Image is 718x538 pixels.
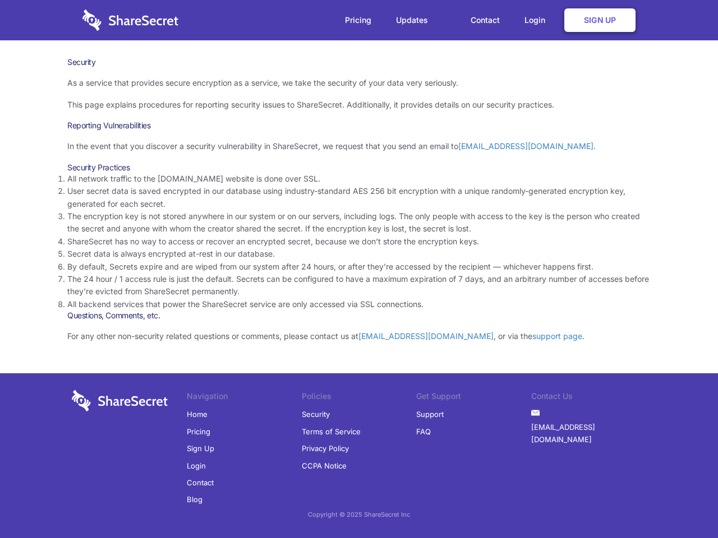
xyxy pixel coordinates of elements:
[187,457,206,474] a: Login
[67,99,651,111] p: This page explains procedures for reporting security issues to ShareSecret. Additionally, it prov...
[531,390,646,406] li: Contact Us
[187,474,214,491] a: Contact
[67,173,651,185] li: All network traffic to the [DOMAIN_NAME] website is done over SSL.
[67,235,651,248] li: ShareSecret has no way to access or recover an encrypted secret, because we don’t store the encry...
[416,406,444,423] a: Support
[187,390,302,406] li: Navigation
[459,3,511,38] a: Contact
[67,163,651,173] h3: Security Practices
[564,8,636,32] a: Sign Up
[334,3,383,38] a: Pricing
[67,210,651,235] li: The encryption key is not stored anywhere in our system or on our servers, including logs. The on...
[67,120,651,131] h3: Reporting Vulnerabilities
[67,185,651,210] li: User secret data is saved encrypted in our database using industry-standard AES 256 bit encryptio...
[187,423,210,440] a: Pricing
[67,330,651,342] p: For any other non-security related questions or comments, please contact us at , or via the .
[67,298,651,310] li: All backend services that power the ShareSecret service are only accessed via SSL connections.
[72,390,168,411] img: logo-wordmark-white-trans-d4663122ce5f474addd5e946df7df03e33cb6a1c49d2221995e7729f52c070b2.svg
[67,310,651,321] h3: Questions, Comments, etc.
[302,423,361,440] a: Terms of Service
[67,140,651,152] p: In the event that you discover a security vulnerability in ShareSecret, we request that you send ...
[302,406,330,423] a: Security
[302,457,347,474] a: CCPA Notice
[187,491,202,508] a: Blog
[531,419,646,448] a: [EMAIL_ADDRESS][DOMAIN_NAME]
[416,423,431,440] a: FAQ
[67,77,651,89] p: As a service that provides secure encryption as a service, we take the security of your data very...
[67,273,651,298] li: The 24 hour / 1 access rule is just the default. Secrets can be configured to have a maximum expi...
[358,331,494,341] a: [EMAIL_ADDRESS][DOMAIN_NAME]
[67,261,651,273] li: By default, Secrets expire and are wiped from our system after 24 hours, or after they’re accesse...
[416,390,531,406] li: Get Support
[302,390,417,406] li: Policies
[513,3,562,38] a: Login
[532,331,582,341] a: support page
[82,10,178,31] img: logo-wordmark-white-trans-d4663122ce5f474addd5e946df7df03e33cb6a1c49d2221995e7729f52c070b2.svg
[67,248,651,260] li: Secret data is always encrypted at-rest in our database.
[187,406,208,423] a: Home
[458,141,593,151] a: [EMAIL_ADDRESS][DOMAIN_NAME]
[187,440,214,457] a: Sign Up
[302,440,349,457] a: Privacy Policy
[67,57,651,67] h1: Security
